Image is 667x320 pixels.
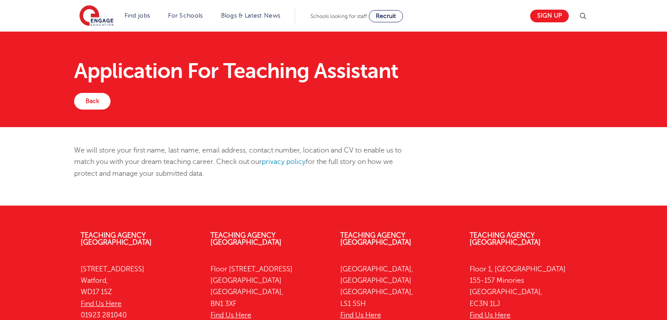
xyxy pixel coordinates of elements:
[530,10,569,22] a: Sign up
[340,311,381,319] a: Find Us Here
[470,231,541,246] a: Teaching Agency [GEOGRAPHIC_DATA]
[81,300,121,308] a: Find Us Here
[221,12,281,19] a: Blogs & Latest News
[74,145,416,179] p: We will store your first name, last name, email address, contact number, location and CV to enabl...
[125,12,150,19] a: Find jobs
[74,60,593,82] h1: Application For Teaching Assistant
[210,311,251,319] a: Find Us Here
[376,13,396,19] span: Recruit
[470,311,510,319] a: Find Us Here
[74,93,111,110] a: Back
[168,12,203,19] a: For Schools
[262,158,306,166] a: privacy policy
[310,13,367,19] span: Schools looking for staff
[369,10,403,22] a: Recruit
[79,5,114,27] img: Engage Education
[210,231,282,246] a: Teaching Agency [GEOGRAPHIC_DATA]
[340,231,411,246] a: Teaching Agency [GEOGRAPHIC_DATA]
[81,231,152,246] a: Teaching Agency [GEOGRAPHIC_DATA]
